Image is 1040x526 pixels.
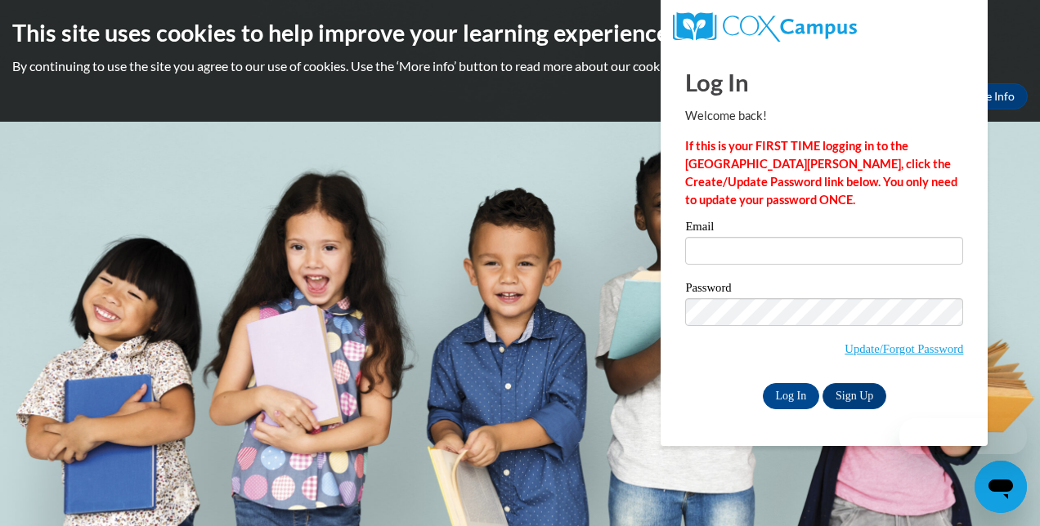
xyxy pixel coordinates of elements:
[685,139,957,207] strong: If this is your FIRST TIME logging in to the [GEOGRAPHIC_DATA][PERSON_NAME], click the Create/Upd...
[12,57,1028,75] p: By continuing to use the site you agree to our use of cookies. Use the ‘More info’ button to read...
[685,65,963,99] h1: Log In
[12,16,1028,49] h2: This site uses cookies to help improve your learning experience.
[899,418,1027,454] iframe: Message from company
[975,461,1027,513] iframe: Button to launch messaging window
[845,342,963,355] a: Update/Forgot Password
[673,12,856,42] img: COX Campus
[685,221,963,237] label: Email
[763,383,820,409] input: Log In
[823,383,886,409] a: Sign Up
[685,107,963,125] p: Welcome back!
[685,282,963,298] label: Password
[951,83,1028,109] a: More Info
